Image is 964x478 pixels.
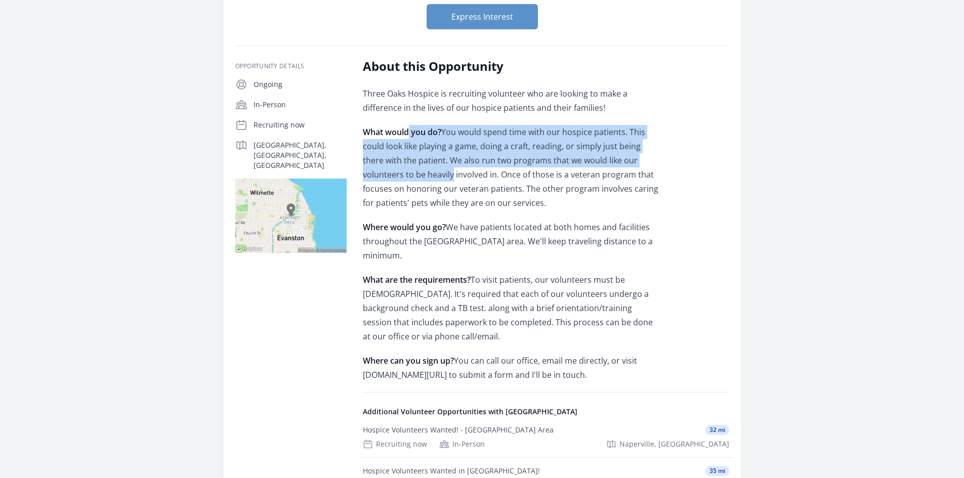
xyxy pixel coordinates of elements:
div: Recruiting now [363,439,427,449]
div: Hospice Volunteers Wanted in [GEOGRAPHIC_DATA]! [363,466,540,476]
div: In-Person [439,439,485,449]
p: We have patients located at both homes and facilities throughout the [GEOGRAPHIC_DATA] area. We'l... [363,220,659,263]
strong: What are the requirements? [363,274,471,285]
button: Express Interest [427,4,538,29]
p: Ongoing [254,79,347,90]
a: Hospice Volunteers Wanted! - [GEOGRAPHIC_DATA] Area 32 mi Recruiting now In-Person Naperville, [G... [359,417,733,457]
strong: Where would you go? [363,222,446,233]
img: Map [235,179,347,253]
p: In-Person [254,100,347,110]
p: Recruiting now [254,120,347,130]
div: Hospice Volunteers Wanted! - [GEOGRAPHIC_DATA] Area [363,425,554,435]
p: You can call our office, email me directly, or visit [DOMAIN_NAME][URL] to submit a form and I'll... [363,354,659,382]
p: To visit patients, our volunteers must be [DEMOGRAPHIC_DATA]. It's required that each of our volu... [363,273,659,343]
h4: Additional Volunteer Opportunities with [GEOGRAPHIC_DATA] [363,407,729,417]
strong: What would you do? [363,126,441,138]
span: 32 mi [705,425,729,435]
p: [GEOGRAPHIC_DATA], [GEOGRAPHIC_DATA], [GEOGRAPHIC_DATA] [254,140,347,170]
h3: Opportunity Details [235,62,347,70]
span: Naperville, [GEOGRAPHIC_DATA] [619,439,729,449]
span: 35 mi [705,466,729,476]
p: Three Oaks Hospice is recruiting volunteer who are looking to make a difference in the lives of o... [363,86,659,115]
strong: Where can you sign up? [363,355,454,366]
h2: About this Opportunity [363,58,659,74]
p: You would spend time with our hospice patients. This could look like playing a game, doing a craf... [363,125,659,210]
